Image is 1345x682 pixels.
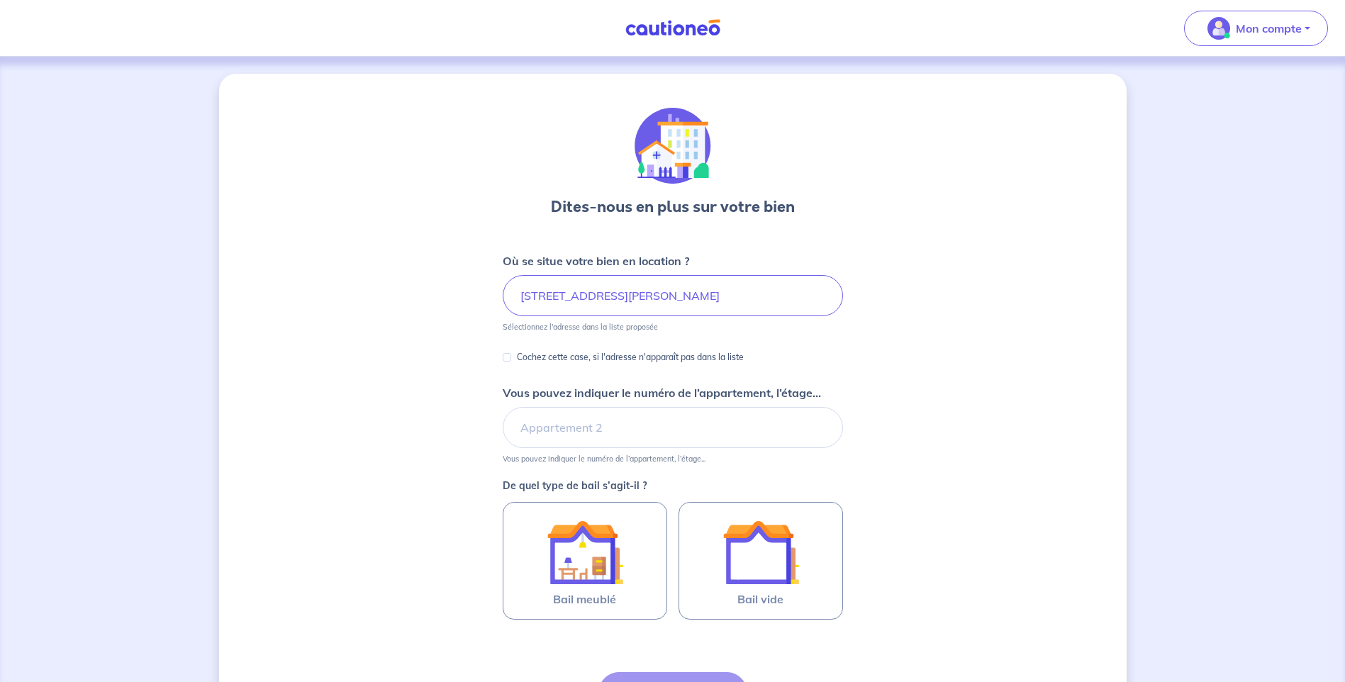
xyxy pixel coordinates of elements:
[503,322,658,332] p: Sélectionnez l'adresse dans la liste proposée
[503,481,843,491] p: De quel type de bail s’agit-il ?
[1236,20,1302,37] p: Mon compte
[737,591,783,608] span: Bail vide
[503,384,821,401] p: Vous pouvez indiquer le numéro de l’appartement, l’étage...
[1184,11,1328,46] button: illu_account_valid_menu.svgMon compte
[620,19,726,37] img: Cautioneo
[503,407,843,448] input: Appartement 2
[503,275,843,316] input: 2 rue de paris, 59000 lille
[551,196,795,218] h3: Dites-nous en plus sur votre bien
[553,591,616,608] span: Bail meublé
[722,514,799,591] img: illu_empty_lease.svg
[1207,17,1230,40] img: illu_account_valid_menu.svg
[547,514,623,591] img: illu_furnished_lease.svg
[517,349,744,366] p: Cochez cette case, si l'adresse n'apparaît pas dans la liste
[503,252,689,269] p: Où se situe votre bien en location ?
[503,454,705,464] p: Vous pouvez indiquer le numéro de l’appartement, l’étage...
[635,108,711,184] img: illu_houses.svg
